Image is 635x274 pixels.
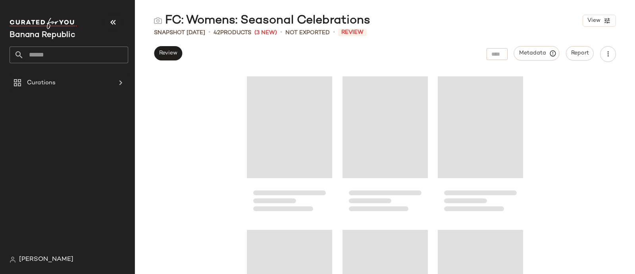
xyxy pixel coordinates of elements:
button: View [583,15,616,27]
span: • [333,28,335,37]
button: Review [154,46,182,60]
img: cfy_white_logo.C9jOOHJF.svg [10,18,77,29]
span: • [280,28,282,37]
span: Curations [27,78,56,87]
span: View [587,17,600,24]
span: • [208,28,210,37]
span: (3 New) [254,29,277,37]
img: svg%3e [10,257,16,263]
button: Metadata [514,46,560,60]
div: Loading... [438,73,523,220]
div: Loading... [343,73,428,220]
span: Report [571,50,589,56]
div: Loading... [247,73,332,220]
button: Report [566,46,594,60]
span: Snapshot [DATE] [154,29,205,37]
span: Review [338,29,367,36]
span: [PERSON_NAME] [19,255,73,264]
img: svg%3e [154,17,162,25]
span: Current Company Name [10,31,75,39]
div: FC: Womens: Seasonal Celebrations [154,13,370,29]
span: Metadata [519,50,555,57]
div: Products [214,29,251,37]
span: 42 [214,30,220,36]
span: Not Exported [285,29,330,37]
span: Review [159,50,177,56]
